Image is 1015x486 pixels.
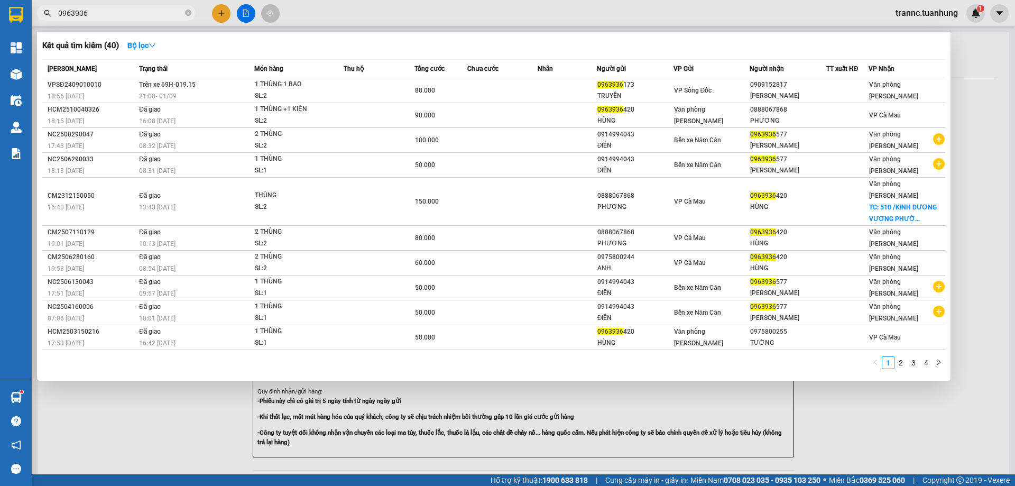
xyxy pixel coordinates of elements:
div: SL: 2 [255,238,334,250]
span: 17:53 [DATE] [48,340,84,347]
div: ĐIỀN [597,288,673,299]
span: Bến xe Năm Căn [674,284,721,291]
div: NC2508290047 [48,129,136,140]
div: 2 THÙNG [255,226,334,238]
span: Đã giao [139,131,161,138]
span: Văn phòng [PERSON_NAME] [674,106,723,125]
div: ANH [597,263,673,274]
span: Văn phòng [PERSON_NAME] [869,278,918,297]
span: VP Cà Mau [674,234,706,242]
strong: Bộ lọc [127,41,156,50]
div: 0888067868 [750,104,826,115]
span: 0963936 [750,192,776,199]
span: Người gửi [597,65,626,72]
div: 1 THÙNG [255,326,334,337]
div: SL: 1 [255,313,334,324]
span: 08:31 [DATE] [139,167,176,175]
b: [PERSON_NAME] [61,7,150,20]
span: Đã giao [139,155,161,163]
span: 50.000 [415,334,435,341]
img: dashboard-icon [11,42,22,53]
span: Tổng cước [414,65,445,72]
span: message [11,464,21,474]
div: SL: 1 [255,288,334,299]
span: 16:42 [DATE] [139,340,176,347]
span: close-circle [185,10,191,16]
div: SL: 2 [255,140,334,152]
span: 0963936 [750,303,776,310]
span: 18:13 [DATE] [48,167,84,175]
span: Văn phòng [PERSON_NAME] [869,253,918,272]
span: plus-circle [933,306,945,317]
div: 0914994043 [597,277,673,288]
span: Văn phòng [PERSON_NAME] [869,131,918,150]
img: solution-icon [11,148,22,159]
div: CM2506280160 [48,252,136,263]
span: environment [61,25,69,34]
a: 4 [920,357,932,369]
li: 3 [907,356,920,369]
button: right [933,356,945,369]
span: plus-circle [933,281,945,292]
span: 150.000 [415,198,439,205]
li: 85 [PERSON_NAME] [5,23,201,36]
div: TƯỜNG [750,337,826,349]
div: THÙNG [255,190,334,201]
div: 0888067868 [597,227,673,238]
span: Nhãn [538,65,553,72]
div: 2 THÙNG [255,129,334,140]
div: 577 [750,301,826,313]
img: logo-vxr [9,7,23,23]
span: Trạng thái [139,65,168,72]
span: TT xuất HĐ [826,65,859,72]
div: [PERSON_NAME] [750,313,826,324]
span: Người nhận [750,65,784,72]
div: 1 THÙNG [255,301,334,313]
li: Next Page [933,356,945,369]
span: 07:06 [DATE] [48,315,84,322]
div: 1 THÙNG [255,276,334,288]
span: phone [61,39,69,47]
li: 02839.63.63.63 [5,36,201,50]
span: Trên xe 69H-019.15 [139,81,196,88]
div: 0888067868 [597,190,673,201]
button: Bộ lọcdown [119,37,164,54]
span: 18:15 [DATE] [48,117,84,125]
span: VP Nhận [869,65,894,72]
div: ĐIỀN [597,313,673,324]
div: 0914994043 [597,129,673,140]
span: 0963936 [750,278,776,286]
span: 18:01 [DATE] [139,315,176,322]
span: 16:08 [DATE] [139,117,176,125]
span: 08:54 [DATE] [139,265,176,272]
div: HÙNG [750,238,826,249]
span: plus-circle [933,158,945,170]
span: 19:53 [DATE] [48,265,84,272]
span: Văn phòng [PERSON_NAME] [869,81,918,100]
div: CM2312150050 [48,190,136,201]
div: TRUYỀN [597,90,673,102]
div: ĐIỀN [597,165,673,176]
span: 18:56 [DATE] [48,93,84,100]
div: HCM2503150216 [48,326,136,337]
div: 420 [750,252,826,263]
span: VP Cà Mau [869,334,901,341]
div: SL: 2 [255,201,334,213]
img: warehouse-icon [11,69,22,80]
span: Chưa cước [467,65,499,72]
div: [PERSON_NAME] [750,165,826,176]
span: down [149,42,156,49]
a: 1 [882,357,894,369]
span: close-circle [185,8,191,19]
span: 60.000 [415,259,435,267]
span: 13:43 [DATE] [139,204,176,211]
span: VP Cà Mau [674,259,706,267]
img: warehouse-icon [11,392,22,403]
span: Đã giao [139,192,161,199]
span: VP Gửi [673,65,694,72]
li: 2 [894,356,907,369]
span: Văn phòng [PERSON_NAME] [674,328,723,347]
span: 17:43 [DATE] [48,142,84,150]
div: 1 THÙNG [255,153,334,165]
span: Đã giao [139,328,161,335]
